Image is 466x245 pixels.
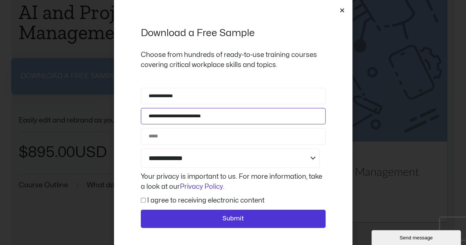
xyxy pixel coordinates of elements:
[147,197,264,204] label: I agree to receiving electronic content
[371,229,462,245] iframe: chat widget
[339,7,345,13] a: Close
[222,214,244,224] span: Submit
[141,210,326,228] button: Submit
[139,172,327,192] div: Your privacy is important to us. For more information, take a look at our .
[180,184,223,190] a: Privacy Policy
[141,50,326,70] p: Choose from hundreds of ready-to-use training courses covering critical workplace skills and topics.
[141,27,326,39] h2: Download a Free Sample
